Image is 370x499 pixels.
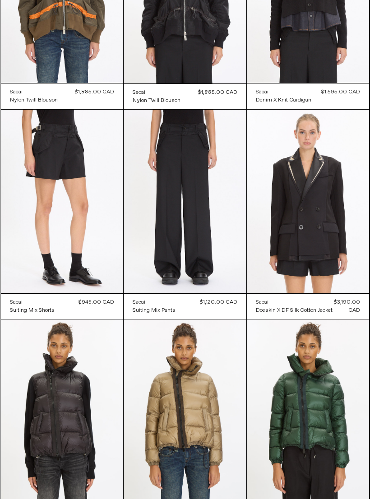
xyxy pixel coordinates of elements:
[333,298,361,314] div: $3,190.00 CAD
[10,88,23,96] div: Sacai
[10,299,23,306] div: Sacai
[133,89,145,97] div: Sacai
[10,298,55,306] a: Sacai
[256,306,333,314] a: Doeskin x DF Silk Cotton Jacket
[79,298,114,306] div: $945.00 CAD
[256,88,268,96] div: Sacai
[198,88,237,97] div: $1,885.00 CAD
[256,96,311,104] a: Denim x Knit Cardigan
[75,88,114,96] div: $1,885.00 CAD
[10,96,58,104] a: Nylon Twill Blouson
[124,110,246,294] img: Sacai Suiting Mix Pants
[133,299,145,306] div: Sacai
[256,299,268,306] div: Sacai
[256,88,311,96] a: Sacai
[133,97,180,105] a: Nylon Twill Blouson
[1,110,124,293] img: Sacai Suiting Mix Shorts
[256,97,311,104] div: Denim x Knit Cardigan
[10,306,55,314] a: Suiting Mix Shorts
[133,88,180,97] a: Sacai
[256,298,333,306] a: Sacai
[247,110,370,293] img: Sacai Doeskin x DF Silk Cotton Jacket
[133,298,176,306] a: Sacai
[10,97,58,104] div: Nylon Twill Blouson
[10,88,58,96] a: Sacai
[321,88,360,96] div: $1,595.00 CAD
[200,298,237,306] div: $1,120.00 CAD
[133,306,176,314] a: Suiting Mix Pants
